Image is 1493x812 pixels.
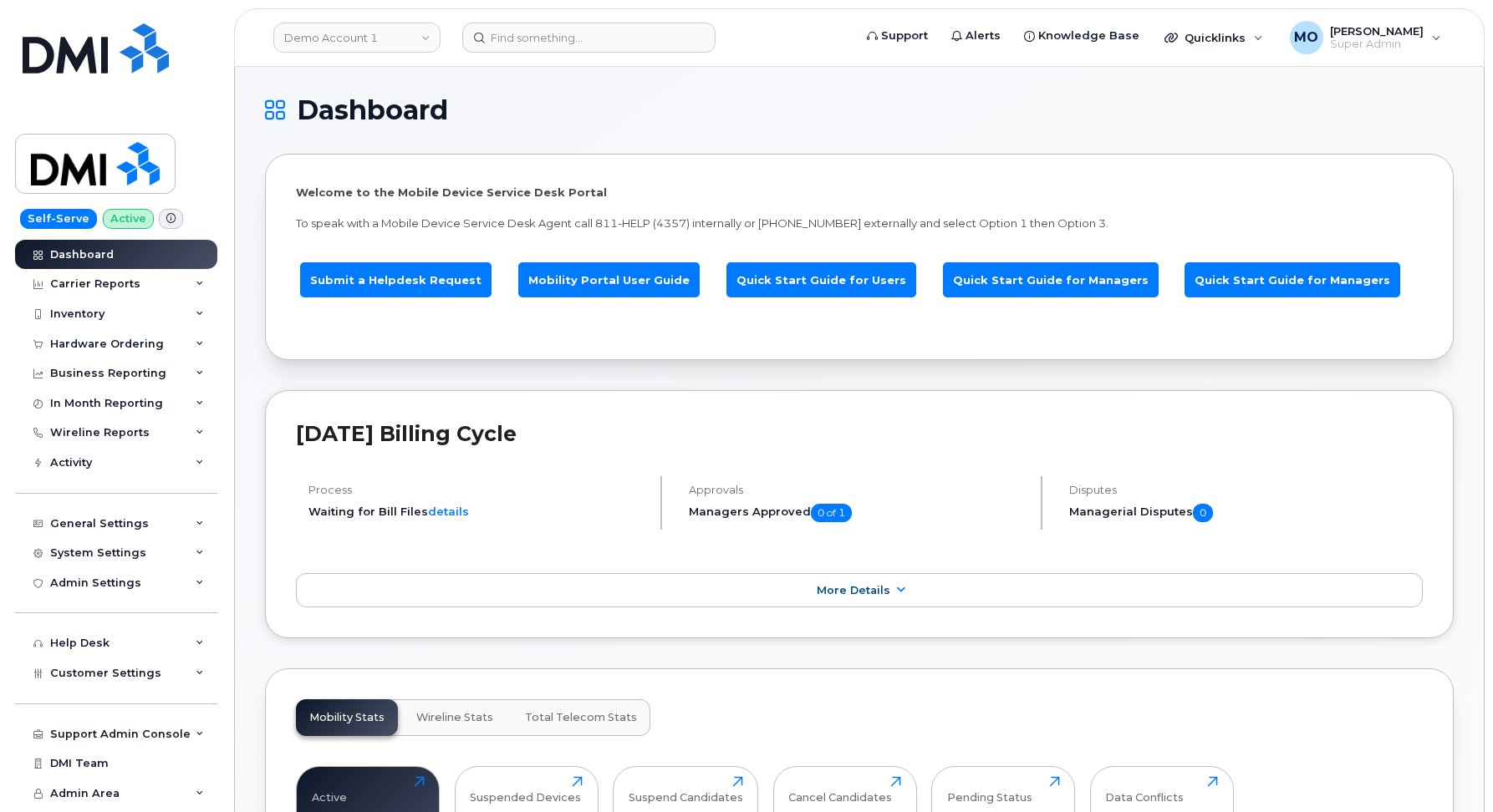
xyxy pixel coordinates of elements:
[308,504,646,520] li: Waiting for Bill Files
[470,776,581,804] div: Suspended Devices
[297,98,448,123] span: Dashboard
[788,776,892,804] div: Cancel Candidates
[726,262,916,298] a: Quick Start Guide for Users
[817,584,890,596] span: More Details
[947,776,1032,804] div: Pending Status
[525,711,637,724] span: Total Telecom Stats
[811,504,852,522] span: 0 of 1
[1193,504,1213,522] span: 0
[1185,262,1400,298] a: Quick Start Guide for Managers
[416,711,493,724] span: Wireline Stats
[296,216,1423,231] p: To speak with a Mobile Device Service Desk Agent call 811-HELP (4357) internally or [PHONE_NUMBER...
[1069,504,1423,522] h5: Managerial Disputes
[308,484,646,496] h4: Process
[943,262,1159,298] a: Quick Start Guide for Managers
[1105,776,1184,804] div: Data Conflicts
[296,421,1423,446] h2: [DATE] Billing Cycle
[689,504,1027,522] h5: Managers Approved
[312,776,347,804] div: Active
[629,776,743,804] div: Suspend Candidates
[518,262,700,298] a: Mobility Portal User Guide
[1069,484,1423,496] h4: Disputes
[300,262,492,298] a: Submit a Helpdesk Request
[428,505,469,518] a: details
[296,185,1423,200] p: Welcome to the Mobile Device Service Desk Portal
[689,484,1027,496] h4: Approvals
